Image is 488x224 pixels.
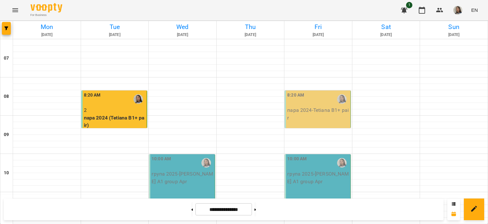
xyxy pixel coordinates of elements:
img: Tetiana [201,158,211,168]
h6: [DATE] [353,32,419,38]
h6: [DATE] [421,32,487,38]
label: 8:20 AM [84,92,101,99]
img: 8562b237ea367f17c5f9591cc48de4ba.jpg [453,6,462,15]
h6: 08 [4,93,9,100]
label: 10:00 AM [287,155,307,163]
span: 1 [406,2,412,8]
h6: 09 [4,131,9,138]
h6: Sun [421,22,487,32]
p: група 2025 - [PERSON_NAME] A1 group Apr [152,170,213,185]
h6: [DATE] [82,32,148,38]
h6: Fri [285,22,351,32]
h6: [DATE] [218,32,283,38]
h6: [DATE] [150,32,215,38]
img: Tetiana [337,94,347,104]
button: Menu [8,3,23,18]
p: група 2025 - [PERSON_NAME] A1 group Apr [287,170,349,185]
h6: 07 [4,55,9,62]
p: 2 [84,106,146,114]
span: EN [471,7,478,13]
h6: 10 [4,170,9,177]
label: 10:00 AM [152,155,171,163]
h6: [DATE] [285,32,351,38]
h6: Mon [14,22,80,32]
img: Voopty Logo [30,3,62,12]
img: Tetiana [337,158,347,168]
label: 8:20 AM [287,92,304,99]
h6: Thu [218,22,283,32]
span: For Business [30,13,62,17]
p: пара 2024 (Tetiana B1+ pair) [84,114,146,129]
h6: Wed [150,22,215,32]
h6: Sat [353,22,419,32]
h6: Tue [82,22,148,32]
p: пара 2024 - Tetiana B1+ pair [287,106,349,121]
img: Tetiana [133,94,143,104]
h6: [DATE] [14,32,80,38]
button: EN [469,4,480,16]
